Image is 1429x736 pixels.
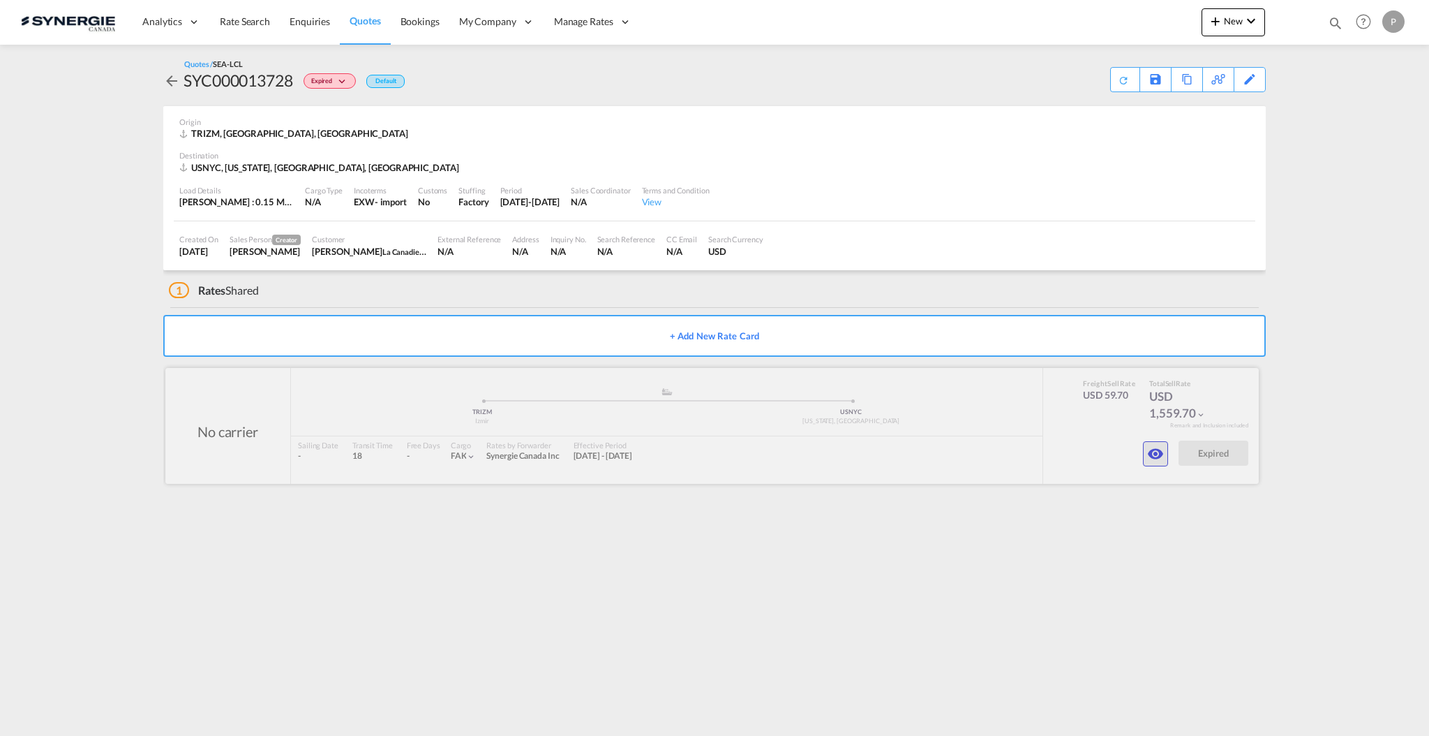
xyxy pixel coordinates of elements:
div: 1 Aug 2025 [179,245,218,258]
div: Quotes /SEA-LCL [184,59,243,69]
div: Ingrid Muroff [312,245,426,258]
div: Created On [179,234,218,244]
div: N/A [597,245,655,258]
span: New [1207,15,1259,27]
div: Search Reference [597,234,655,244]
span: Rates [198,284,226,297]
div: USD [708,245,763,258]
span: Quotes [350,15,380,27]
div: Quote PDF is not available at this time [1118,68,1132,86]
img: 1f56c880d42311ef80fc7dca854c8e59.png [21,6,115,38]
md-icon: icon-refresh [1118,75,1129,86]
div: Adriana Groposila [230,245,301,258]
div: View [642,196,710,208]
div: N/A [551,245,586,258]
span: Creator [272,235,301,245]
div: Shared [169,283,259,298]
div: Cargo Type [305,185,343,196]
div: EXW [354,196,375,208]
button: icon-plus 400-fgNewicon-chevron-down [1202,8,1265,36]
div: N/A [571,196,630,208]
div: USNYC, New York, NY, Americas [179,161,463,174]
div: P [1382,10,1405,33]
div: Terms and Condition [642,185,710,196]
div: Incoterms [354,185,407,196]
div: N/A [512,245,539,258]
md-icon: icon-chevron-down [336,78,352,86]
div: Destination [179,150,1250,161]
span: Expired [311,77,336,90]
span: 1 [169,282,189,298]
div: N/A [305,196,343,208]
div: Inquiry No. [551,234,586,244]
span: Manage Rates [554,15,613,29]
div: icon-arrow-left [163,69,184,91]
button: + Add New Rate Card [163,315,1266,357]
md-icon: icon-plus 400-fg [1207,13,1224,29]
div: Load Details [179,185,294,196]
div: Customs [418,185,447,196]
div: CC Email [666,234,697,244]
div: Period [500,185,560,196]
div: Origin [179,117,1250,127]
div: Address [512,234,539,244]
div: Change Status Here [304,73,356,89]
div: TRIZM, Izmir, Europe [179,127,412,140]
span: Rate Search [220,15,270,27]
div: 16 Aug 2025 [500,196,560,208]
md-icon: icon-chevron-down [1243,13,1259,29]
div: Sales Coordinator [571,185,630,196]
div: Sales Person [230,234,301,245]
md-icon: icon-magnify [1328,15,1343,31]
div: Customer [312,234,426,244]
span: Analytics [142,15,182,29]
span: Enquiries [290,15,330,27]
div: icon-magnify [1328,15,1343,36]
div: Stuffing [458,185,488,196]
div: No [418,196,447,208]
span: SEA-LCL [213,59,242,68]
div: Change Status Here [293,69,359,91]
span: Bookings [401,15,440,27]
div: N/A [666,245,697,258]
span: Help [1352,10,1375,34]
div: Help [1352,10,1382,35]
div: - import [375,196,407,208]
div: [PERSON_NAME] : 0.15 MT | Volumetric Wt : 1.99 CBM | Chargeable Wt : 1.99 W/M [179,196,294,208]
div: Search Currency [708,234,763,244]
div: SYC000013728 [184,69,293,91]
div: Factory Stuffing [458,196,488,208]
div: Save As Template [1140,68,1171,91]
span: TRIZM, [GEOGRAPHIC_DATA], [GEOGRAPHIC_DATA] [191,128,408,139]
span: My Company [459,15,516,29]
md-icon: icon-eye [1147,446,1164,462]
md-icon: icon-arrow-left [163,73,180,89]
div: Default [366,75,405,88]
div: External Reference [437,234,501,244]
div: N/A [437,245,501,258]
button: icon-eye [1143,441,1168,466]
span: La Canadienne shoes [382,246,452,257]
